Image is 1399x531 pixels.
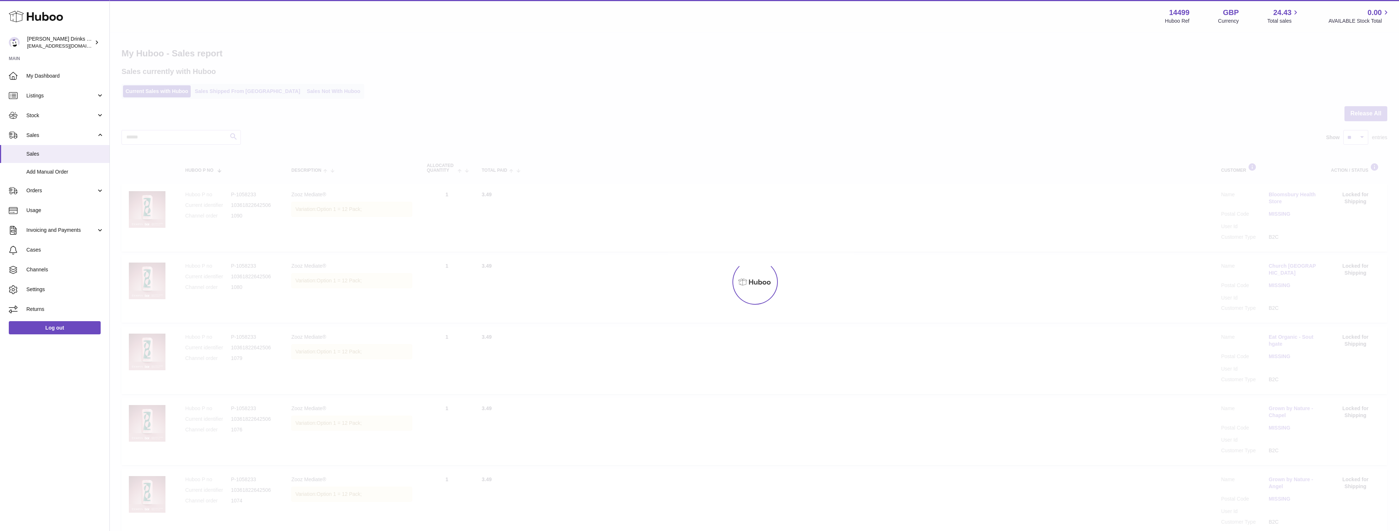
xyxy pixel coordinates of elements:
[1223,8,1239,18] strong: GBP
[1267,8,1300,25] a: 24.43 Total sales
[1328,8,1390,25] a: 0.00 AVAILABLE Stock Total
[26,266,104,273] span: Channels
[9,37,20,48] img: internalAdmin-14499@internal.huboo.com
[9,321,101,334] a: Log out
[26,73,104,79] span: My Dashboard
[26,207,104,214] span: Usage
[26,227,96,234] span: Invoicing and Payments
[1267,18,1300,25] span: Total sales
[26,132,96,139] span: Sales
[1169,8,1190,18] strong: 14499
[1218,18,1239,25] div: Currency
[26,168,104,175] span: Add Manual Order
[26,187,96,194] span: Orders
[1165,18,1190,25] div: Huboo Ref
[26,151,104,157] span: Sales
[26,112,96,119] span: Stock
[27,43,108,49] span: [EMAIL_ADDRESS][DOMAIN_NAME]
[26,246,104,253] span: Cases
[1328,18,1390,25] span: AVAILABLE Stock Total
[27,36,93,49] div: [PERSON_NAME] Drinks LTD (t/a Zooz)
[26,306,104,313] span: Returns
[1368,8,1382,18] span: 0.00
[1273,8,1291,18] span: 24.43
[26,92,96,99] span: Listings
[26,286,104,293] span: Settings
